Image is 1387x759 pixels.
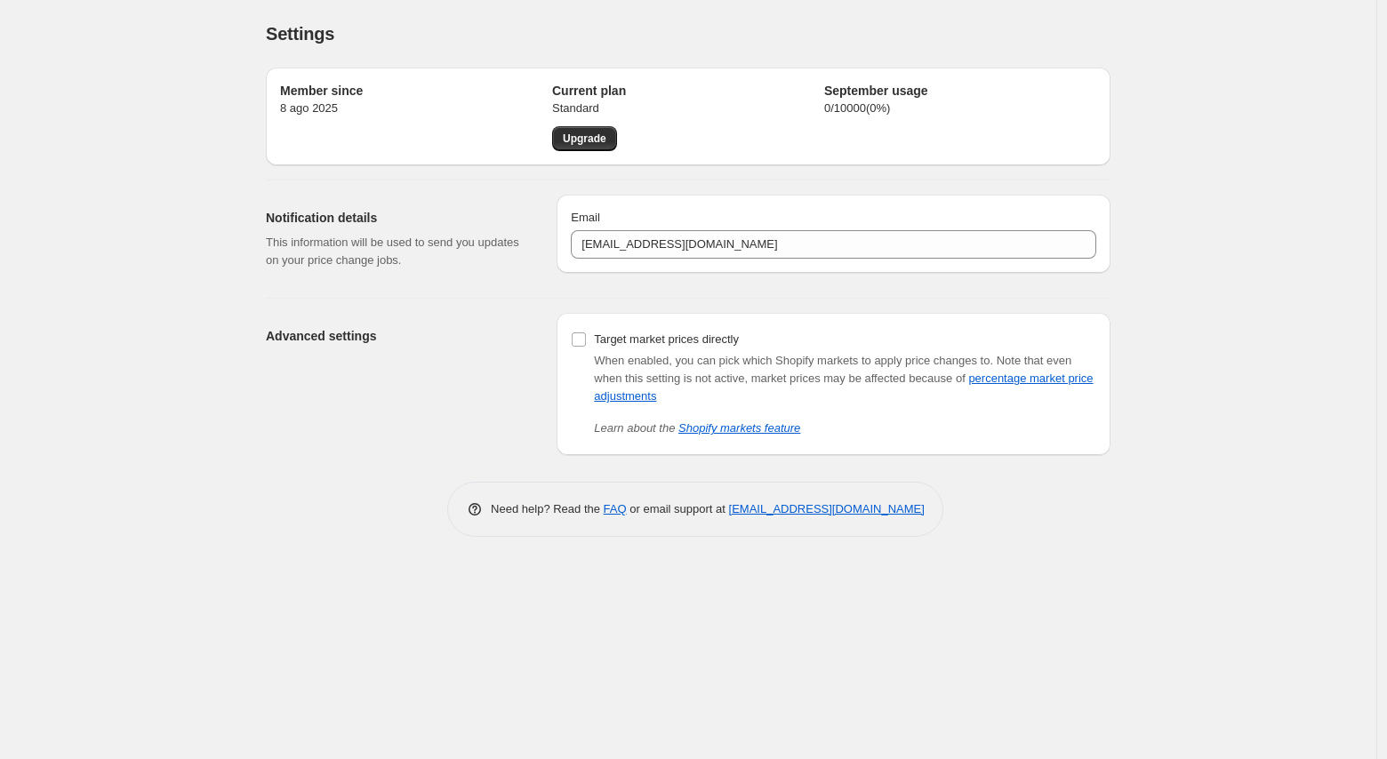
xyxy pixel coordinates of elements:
a: FAQ [604,502,627,515]
a: Shopify markets feature [678,421,800,435]
span: Settings [266,24,334,44]
i: Learn about the [594,421,800,435]
p: 8 ago 2025 [280,100,552,117]
span: Upgrade [563,132,606,146]
h2: Advanced settings [266,327,528,345]
span: Target market prices directly [594,332,739,346]
h2: Notification details [266,209,528,227]
p: Standard [552,100,824,117]
h2: Current plan [552,82,824,100]
h2: Member since [280,82,552,100]
span: or email support at [627,502,729,515]
span: Email [571,211,600,224]
span: Need help? Read the [491,502,604,515]
span: When enabled, you can pick which Shopify markets to apply price changes to. [594,354,993,367]
a: Upgrade [552,126,617,151]
h2: September usage [824,82,1096,100]
span: Note that even when this setting is not active, market prices may be affected because of [594,354,1093,403]
p: This information will be used to send you updates on your price change jobs. [266,234,528,269]
p: 0 / 10000 ( 0 %) [824,100,1096,117]
a: [EMAIL_ADDRESS][DOMAIN_NAME] [729,502,925,515]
